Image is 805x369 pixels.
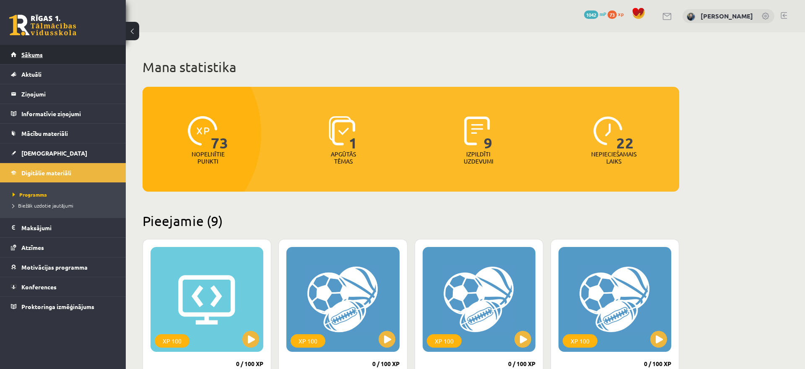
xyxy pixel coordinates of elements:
span: Mācību materiāli [21,130,68,137]
a: [DEMOGRAPHIC_DATA] [11,143,115,163]
a: 1042 mP [584,10,606,17]
div: XP 100 [427,334,462,348]
img: Melānija Āboliņa [687,13,695,21]
span: 22 [616,116,634,151]
p: Nopelnītie punkti [192,151,225,165]
a: Ziņojumi [11,84,115,104]
img: icon-clock-7be60019b62300814b6bd22b8e044499b485619524d84068768e800edab66f18.svg [593,116,623,146]
a: Sākums [11,45,115,64]
a: Aktuāli [11,65,115,84]
legend: Maksājumi [21,218,115,237]
img: icon-learned-topics-4a711ccc23c960034f471b6e78daf4a3bad4a20eaf4de84257b87e66633f6470.svg [329,116,355,146]
span: Digitālie materiāli [21,169,71,177]
p: Izpildīti uzdevumi [462,151,495,165]
span: Programma [13,191,47,198]
span: Motivācijas programma [21,263,88,271]
span: Atzīmes [21,244,44,251]
span: 1042 [584,10,598,19]
a: Digitālie materiāli [11,163,115,182]
a: Informatīvie ziņojumi [11,104,115,123]
p: Nepieciešamais laiks [591,151,636,165]
legend: Informatīvie ziņojumi [21,104,115,123]
h2: Pieejamie (9) [143,213,679,229]
img: icon-xp-0682a9bc20223a9ccc6f5883a126b849a74cddfe5390d2b41b4391c66f2066e7.svg [188,116,217,146]
a: Atzīmes [11,238,115,257]
span: Proktoringa izmēģinājums [21,303,94,310]
span: 73 [608,10,617,19]
span: xp [618,10,623,17]
a: [PERSON_NAME] [701,12,753,20]
span: [DEMOGRAPHIC_DATA] [21,149,87,157]
a: Maksājumi [11,218,115,237]
span: Aktuāli [21,70,42,78]
a: Konferences [11,277,115,296]
a: 73 xp [608,10,628,17]
span: 1 [349,116,358,151]
h1: Mana statistika [143,59,679,75]
a: Programma [13,191,117,198]
span: Konferences [21,283,57,291]
a: Proktoringa izmēģinājums [11,297,115,316]
span: mP [600,10,606,17]
span: 73 [211,116,229,151]
legend: Ziņojumi [21,84,115,104]
img: icon-completed-tasks-ad58ae20a441b2904462921112bc710f1caf180af7a3daa7317a5a94f2d26646.svg [464,116,490,146]
span: Biežāk uzdotie jautājumi [13,202,73,209]
div: XP 100 [291,334,325,348]
div: XP 100 [155,334,190,348]
span: 9 [484,116,493,151]
div: XP 100 [563,334,597,348]
a: Biežāk uzdotie jautājumi [13,202,117,209]
a: Rīgas 1. Tālmācības vidusskola [9,15,76,36]
a: Mācību materiāli [11,124,115,143]
span: Sākums [21,51,43,58]
p: Apgūtās tēmas [327,151,360,165]
a: Motivācijas programma [11,257,115,277]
